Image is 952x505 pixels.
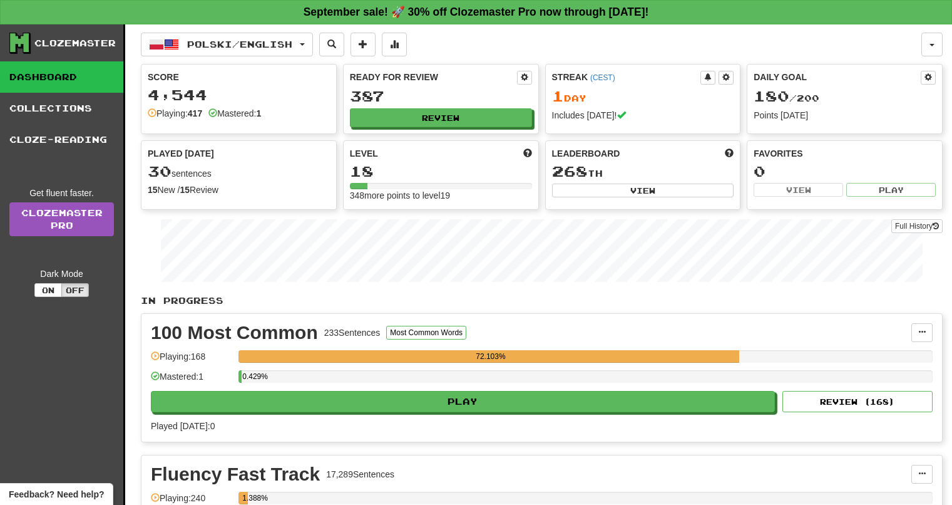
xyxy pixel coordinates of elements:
div: Ready for Review [350,71,517,83]
span: 268 [552,162,588,180]
span: Leaderboard [552,147,620,160]
div: 72.103% [242,350,739,363]
div: 387 [350,88,532,104]
button: Review (168) [782,391,933,412]
span: Open feedback widget [9,488,104,501]
button: Play [846,183,936,197]
div: 100 Most Common [151,323,318,342]
button: Add sentence to collection [351,33,376,56]
div: Streak [552,71,701,83]
strong: 15 [148,185,158,195]
div: Playing: 168 [151,350,232,371]
div: Score [148,71,330,83]
div: sentences [148,164,330,180]
div: Day [552,88,734,105]
span: Played [DATE]: 0 [151,421,215,431]
button: On [34,283,62,297]
div: 17,289 Sentences [326,468,394,481]
div: Playing: [148,107,202,120]
button: Search sentences [319,33,344,56]
div: 4,544 [148,87,330,103]
button: Full History [891,219,943,233]
button: Off [61,283,89,297]
span: / 200 [754,93,819,103]
span: 1 [552,87,564,105]
div: 348 more points to level 19 [350,189,532,202]
button: Polski/English [141,33,313,56]
div: th [552,164,734,180]
span: Score more points to level up [523,147,532,160]
div: 1.388% [242,492,248,504]
a: ClozemasterPro [9,202,114,236]
div: Mastered: [208,107,261,120]
strong: September sale! 🚀 30% off Clozemaster Pro now through [DATE]! [304,6,649,18]
p: In Progress [141,294,943,307]
strong: 15 [180,185,190,195]
strong: 1 [256,108,261,118]
div: Favorites [754,147,936,160]
span: Polski / English [187,39,292,49]
div: Get fluent faster. [9,187,114,199]
button: Play [151,391,775,412]
button: More stats [382,33,407,56]
button: View [754,183,843,197]
span: 30 [148,162,171,180]
div: Clozemaster [34,37,116,49]
a: (CEST) [590,73,615,82]
span: This week in points, UTC [725,147,734,160]
div: Includes [DATE]! [552,109,734,122]
button: Most Common Words [386,326,466,340]
div: Daily Goal [754,71,921,85]
div: Fluency Fast Track [151,465,320,484]
span: 180 [754,87,789,105]
div: 18 [350,164,532,179]
div: New / Review [148,184,330,196]
div: 0 [754,164,936,179]
span: Level [350,147,378,160]
div: Mastered: 1 [151,370,232,391]
div: Points [DATE] [754,109,936,122]
div: 233 Sentences [324,326,381,339]
strong: 417 [188,108,202,118]
span: Played [DATE] [148,147,214,160]
button: View [552,184,734,197]
div: Dark Mode [9,268,114,280]
button: Review [350,108,532,127]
